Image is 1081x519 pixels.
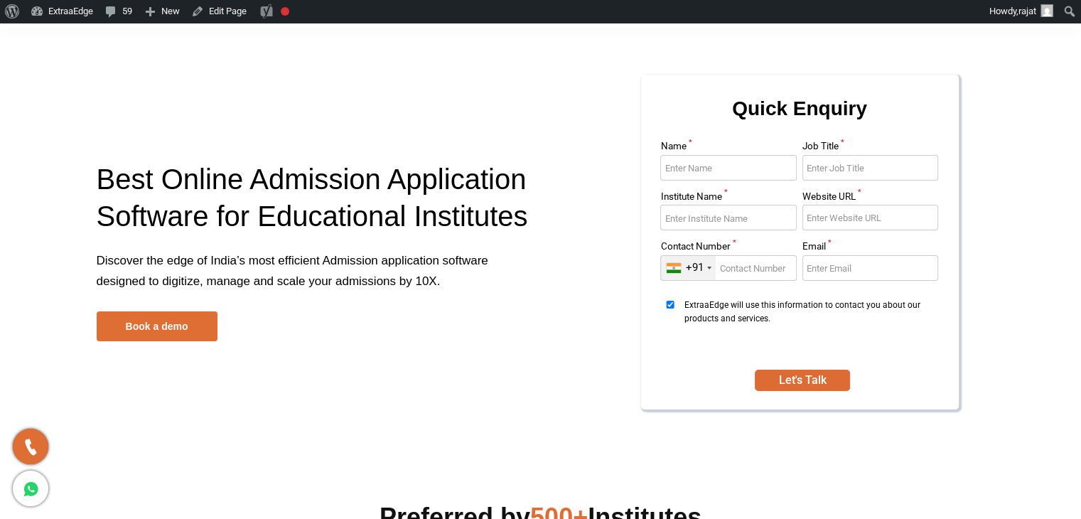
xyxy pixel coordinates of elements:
[661,256,716,280] div: India (भारत): +91
[802,192,939,205] label: Website URL
[802,205,939,230] input: Enter Website URL
[660,205,797,230] input: Enter Institute Name
[97,254,488,288] span: Discover the edge of India’s most efficient Admission application software designed to digitize, ...
[802,141,939,155] label: Job Title
[660,192,797,205] label: Institute Name
[97,311,217,341] a: Book a demo
[685,261,703,274] div: +91
[660,155,797,181] input: Enter Name
[660,141,797,155] label: Name
[802,155,939,181] input: Enter Job Title
[658,92,942,141] h2: Quick Enquiry
[660,301,680,309] input: ExtraaEdge will use this information to contact you about our products and services.
[660,255,797,281] input: Enter Contact Number
[97,161,530,250] h1: Best Online Admission Application Software for Educational Institutes
[660,242,797,255] label: Contact Number
[684,299,934,352] span: ExtraaEdge will use this information to contact you about our products and services.
[802,255,939,281] input: Enter Email
[802,242,939,255] label: Email
[755,370,850,391] button: SUBMIT
[1018,6,1036,16] span: rajat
